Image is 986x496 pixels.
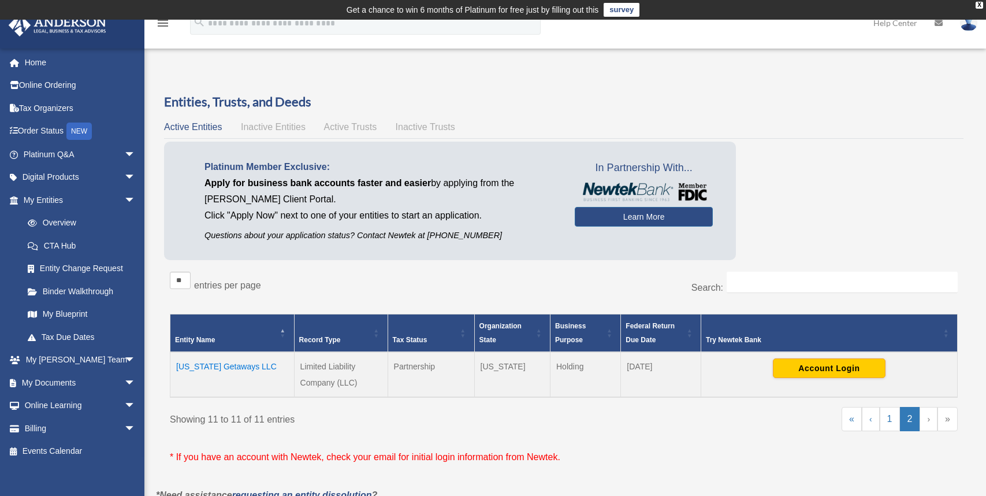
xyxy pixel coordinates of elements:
th: Entity Name: Activate to invert sorting [170,314,295,353]
img: User Pic [960,14,977,31]
div: Try Newtek Bank [706,333,940,347]
i: search [193,16,206,28]
span: Active Entities [164,122,222,132]
a: Online Ordering [8,74,153,97]
span: Apply for business bank accounts faster and easier [204,178,431,188]
th: Record Type: Activate to sort [294,314,388,353]
a: Previous [862,407,880,431]
div: Get a chance to win 6 months of Platinum for free just by filling out this [347,3,599,17]
a: 1 [880,407,900,431]
a: Order StatusNEW [8,120,153,143]
a: My Entitiesarrow_drop_down [8,188,147,212]
span: Active Trusts [324,122,377,132]
i: menu [156,16,170,30]
a: Binder Walkthrough [16,280,147,303]
td: [DATE] [621,352,701,397]
th: Organization State: Activate to sort [474,314,550,353]
span: arrow_drop_down [124,188,147,212]
span: arrow_drop_down [124,417,147,441]
label: entries per page [194,280,261,290]
a: My Documentsarrow_drop_down [8,371,153,394]
span: arrow_drop_down [124,349,147,372]
span: Tax Status [393,336,427,344]
td: Holding [550,352,620,397]
th: Business Purpose: Activate to sort [550,314,620,353]
span: Federal Return Due Date [626,322,675,344]
span: Organization State [479,322,522,344]
a: CTA Hub [16,234,147,257]
a: My [PERSON_NAME] Teamarrow_drop_down [8,349,153,372]
span: Inactive Entities [241,122,306,132]
span: arrow_drop_down [124,394,147,418]
a: Learn More [575,207,713,227]
a: Billingarrow_drop_down [8,417,153,440]
span: Record Type [299,336,341,344]
a: First [842,407,862,431]
a: Last [937,407,958,431]
button: Account Login [773,358,885,378]
span: Business Purpose [555,322,586,344]
a: Home [8,51,153,74]
a: survey [604,3,639,17]
div: NEW [66,123,92,140]
a: Next [920,407,937,431]
a: Overview [16,212,142,235]
span: In Partnership With... [575,159,713,177]
a: Online Learningarrow_drop_down [8,394,153,417]
a: Tax Due Dates [16,325,147,349]
th: Try Newtek Bank : Activate to sort [701,314,957,353]
p: Click "Apply Now" next to one of your entities to start an application. [204,208,557,224]
span: Inactive Trusts [396,122,455,132]
img: Anderson Advisors Platinum Portal [5,14,110,36]
img: NewtekBankLogoSM.png [581,183,707,201]
a: Tax Organizers [8,97,153,120]
a: My Blueprint [16,303,147,326]
p: Questions about your application status? Contact Newtek at [PHONE_NUMBER] [204,228,557,243]
h3: Entities, Trusts, and Deeds [164,93,963,111]
span: arrow_drop_down [124,166,147,190]
p: Platinum Member Exclusive: [204,159,557,175]
span: arrow_drop_down [124,143,147,166]
td: Partnership [388,352,474,397]
a: Account Login [773,363,885,372]
a: menu [156,20,170,30]
label: Search: [691,283,723,293]
a: 2 [900,407,920,431]
span: arrow_drop_down [124,371,147,395]
a: Platinum Q&Aarrow_drop_down [8,143,153,166]
p: by applying from the [PERSON_NAME] Client Portal. [204,175,557,208]
span: Entity Name [175,336,215,344]
a: Entity Change Request [16,257,147,280]
p: * If you have an account with Newtek, check your email for initial login information from Newtek. [170,449,958,465]
a: Digital Productsarrow_drop_down [8,166,153,189]
div: Showing 11 to 11 of 11 entries [170,407,555,428]
td: [US_STATE] Getaways LLC [170,352,295,397]
td: [US_STATE] [474,352,550,397]
th: Tax Status: Activate to sort [388,314,474,353]
td: Limited Liability Company (LLC) [294,352,388,397]
a: Events Calendar [8,440,153,463]
th: Federal Return Due Date: Activate to sort [621,314,701,353]
div: close [976,2,983,9]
